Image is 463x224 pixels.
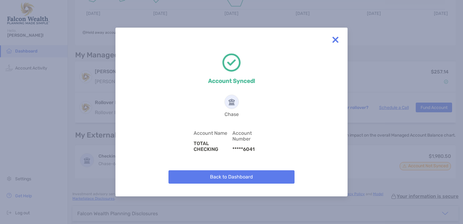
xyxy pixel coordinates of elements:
b: TOTAL CHECKING [194,141,218,152]
img: Chase [225,95,238,109]
h3: Account Synced! [208,78,255,84]
span: Account Name [194,130,232,136]
span: Account Number [232,130,269,142]
p: Chase [225,110,239,118]
img: close modal icon [329,34,341,46]
button: Back to Dashboard [168,170,295,184]
img: Account Synced [222,53,241,72]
